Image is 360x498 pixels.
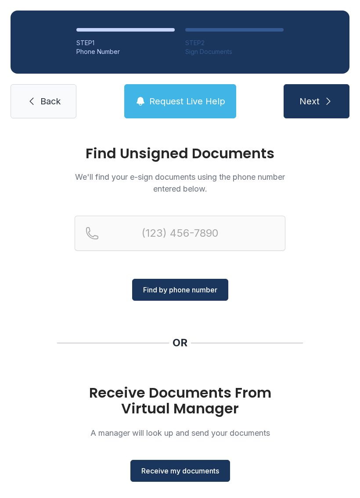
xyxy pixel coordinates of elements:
[75,216,285,251] input: Reservation phone number
[185,39,284,47] div: STEP 2
[75,146,285,160] h1: Find Unsigned Documents
[76,47,175,56] div: Phone Number
[173,336,187,350] div: OR
[143,285,217,295] span: Find by phone number
[40,95,61,107] span: Back
[141,466,219,476] span: Receive my documents
[75,385,285,416] h1: Receive Documents From Virtual Manager
[185,47,284,56] div: Sign Documents
[75,427,285,439] p: A manager will look up and send your documents
[75,171,285,195] p: We'll find your e-sign documents using the phone number entered below.
[76,39,175,47] div: STEP 1
[299,95,320,107] span: Next
[149,95,225,107] span: Request Live Help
